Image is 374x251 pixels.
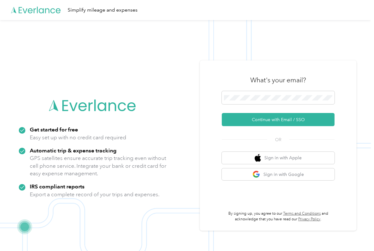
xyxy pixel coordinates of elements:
button: apple logoSign in with Apple [222,152,335,164]
p: Export a complete record of your trips and expenses. [30,191,159,198]
img: apple logo [255,154,261,162]
strong: Get started for free [30,126,78,133]
img: google logo [252,171,260,178]
p: By signing up, you agree to our and acknowledge that you have read our . [222,211,335,222]
span: OR [267,136,289,143]
strong: Automatic trip & expense tracking [30,147,117,154]
h3: What's your email? [250,76,306,85]
button: Continue with Email / SSO [222,113,335,126]
strong: IRS compliant reports [30,183,85,190]
button: google logoSign in with Google [222,168,335,181]
p: Easy set up with no credit card required [30,134,126,141]
a: Privacy Policy [298,217,320,222]
p: GPS satellites ensure accurate trip tracking even without cell phone service. Integrate your bank... [30,154,167,177]
div: Simplify mileage and expenses [68,6,138,14]
a: Terms and Conditions [283,211,321,216]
